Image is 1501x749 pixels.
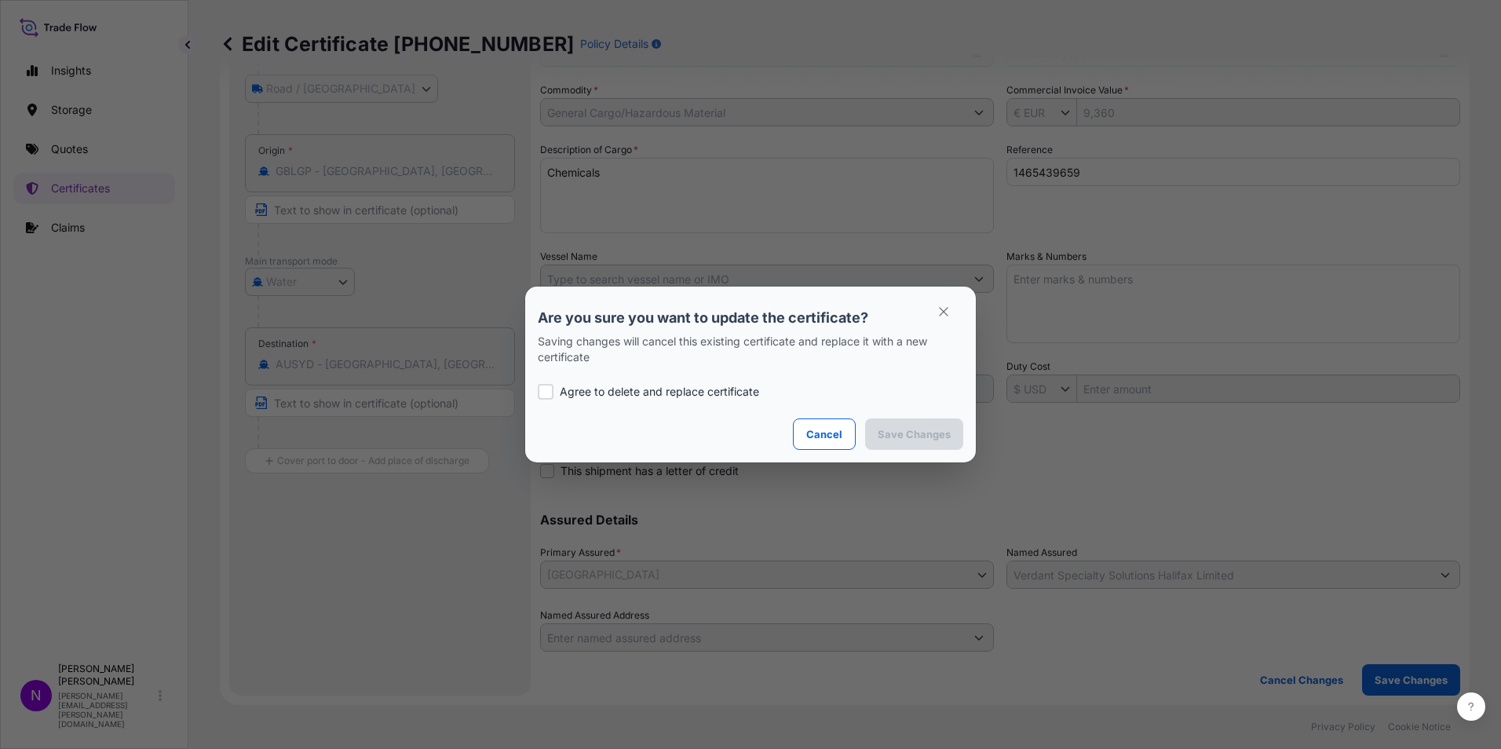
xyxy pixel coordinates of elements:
[878,426,951,442] p: Save Changes
[560,384,759,400] p: Agree to delete and replace certificate
[538,309,963,327] p: Are you sure you want to update the certificate?
[793,418,856,450] button: Cancel
[538,334,963,365] p: Saving changes will cancel this existing certificate and replace it with a new certificate
[865,418,963,450] button: Save Changes
[806,426,842,442] p: Cancel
